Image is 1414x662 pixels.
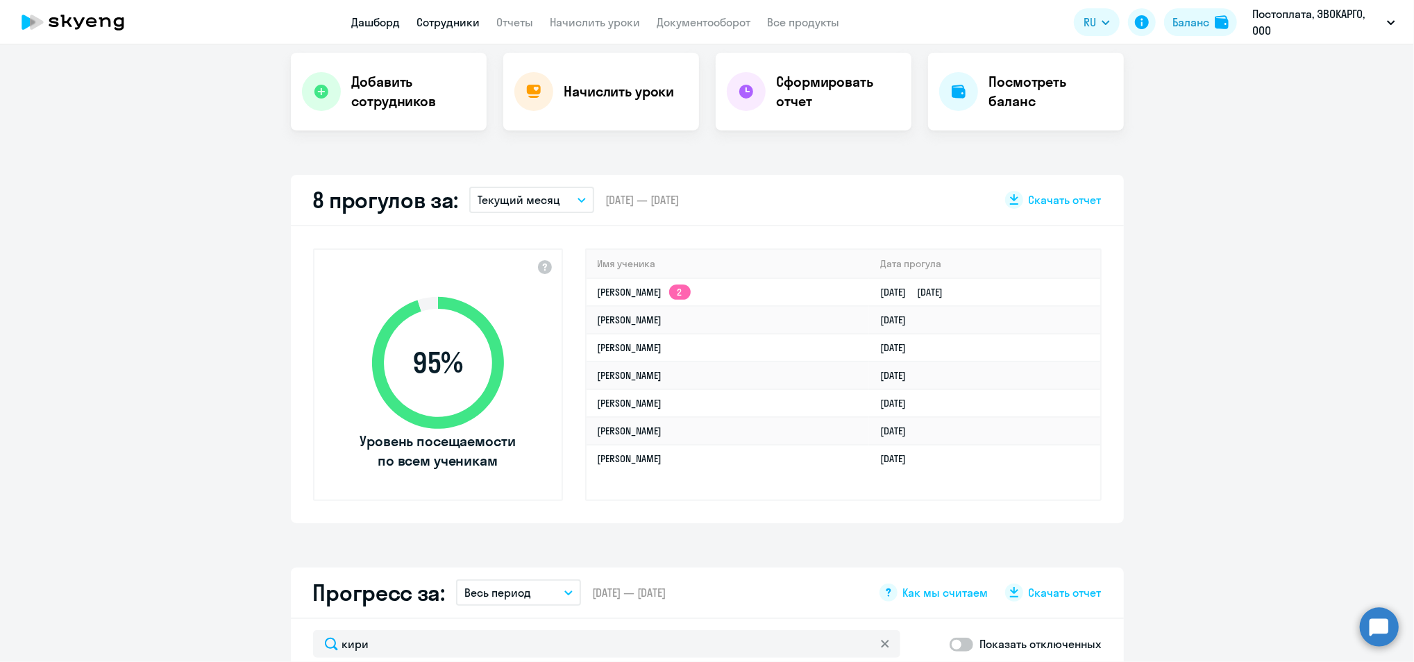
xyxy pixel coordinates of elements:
span: [DATE] — [DATE] [605,192,679,207]
th: Дата прогула [869,250,1100,278]
th: Имя ученика [587,250,870,278]
span: Уровень посещаемости по всем ученикам [358,432,518,470]
span: [DATE] — [DATE] [592,585,666,600]
span: Скачать отчет [1029,192,1102,207]
span: Как мы считаем [903,585,988,600]
a: Сотрудники [417,15,480,29]
a: Дашборд [352,15,401,29]
a: [DATE][DATE] [880,286,954,298]
a: Все продукты [768,15,840,29]
a: [PERSON_NAME] [598,452,662,465]
button: RU [1074,8,1120,36]
span: Скачать отчет [1029,585,1102,600]
h4: Сформировать отчет [777,72,900,111]
a: Документооборот [657,15,751,29]
a: [PERSON_NAME]2 [598,286,691,298]
button: Текущий месяц [469,187,594,213]
a: [PERSON_NAME] [598,397,662,409]
app-skyeng-badge: 2 [669,285,691,300]
a: [DATE] [880,369,917,382]
a: [PERSON_NAME] [598,425,662,437]
a: [PERSON_NAME] [598,369,662,382]
a: [DATE] [880,397,917,409]
h2: Прогресс за: [313,579,445,606]
a: Отчеты [497,15,534,29]
button: Постоплата, ЭВОКАРГО, ООО [1245,6,1402,39]
input: Поиск по имени, email, продукту или статусу [313,630,900,658]
p: Весь период [464,584,531,601]
button: Балансbalance [1164,8,1237,36]
h4: Добавить сотрудников [352,72,475,111]
a: [DATE] [880,314,917,326]
a: [PERSON_NAME] [598,314,662,326]
p: Текущий месяц [478,192,560,208]
h2: 8 прогулов за: [313,186,459,214]
a: [DATE] [880,452,917,465]
p: Постоплата, ЭВОКАРГО, ООО [1252,6,1381,39]
div: Баланс [1172,14,1209,31]
h4: Посмотреть баланс [989,72,1113,111]
span: 95 % [358,346,518,380]
span: RU [1084,14,1096,31]
a: [DATE] [880,425,917,437]
p: Показать отключенных [980,636,1102,652]
a: Начислить уроки [550,15,641,29]
button: Весь период [456,579,581,606]
img: balance [1215,15,1229,29]
h4: Начислить уроки [564,82,675,101]
a: [DATE] [880,341,917,354]
a: [PERSON_NAME] [598,341,662,354]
